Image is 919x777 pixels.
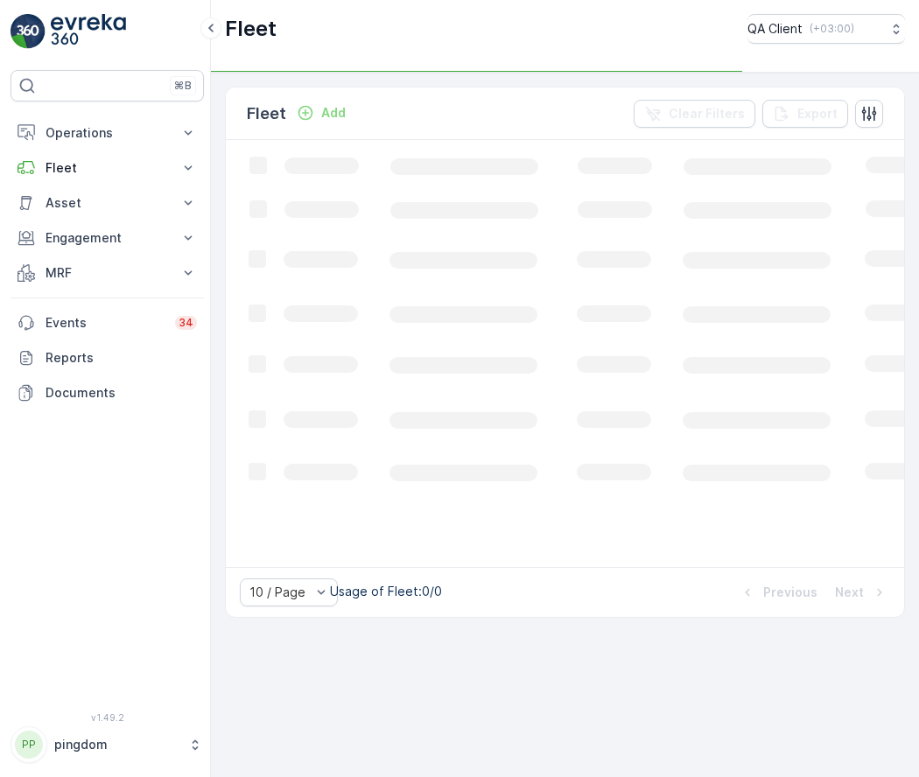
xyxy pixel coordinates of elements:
[11,375,204,410] a: Documents
[11,115,204,150] button: Operations
[11,712,204,723] span: v 1.49.2
[833,582,890,603] button: Next
[634,100,755,128] button: Clear Filters
[321,104,346,122] p: Add
[747,14,905,44] button: QA Client(+03:00)
[46,384,197,402] p: Documents
[179,316,193,330] p: 34
[46,229,169,247] p: Engagement
[51,14,126,49] img: logo_light-DOdMpM7g.png
[11,255,204,290] button: MRF
[46,159,169,177] p: Fleet
[11,726,204,763] button: PPpingdom
[46,194,169,212] p: Asset
[54,736,179,753] p: pingdom
[763,584,817,601] p: Previous
[225,15,277,43] p: Fleet
[46,264,169,282] p: MRF
[290,102,353,123] button: Add
[11,340,204,375] a: Reports
[835,584,864,601] p: Next
[11,14,46,49] img: logo
[15,731,43,759] div: PP
[797,105,838,122] p: Export
[810,22,854,36] p: ( +03:00 )
[46,349,197,367] p: Reports
[11,305,204,340] a: Events34
[737,582,819,603] button: Previous
[46,124,169,142] p: Operations
[11,185,204,220] button: Asset
[11,150,204,185] button: Fleet
[669,105,745,122] p: Clear Filters
[247,101,286,126] p: Fleet
[46,314,165,332] p: Events
[762,100,848,128] button: Export
[747,20,803,38] p: QA Client
[11,220,204,255] button: Engagement
[174,79,192,93] p: ⌘B
[330,583,442,600] p: Usage of Fleet : 0/0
